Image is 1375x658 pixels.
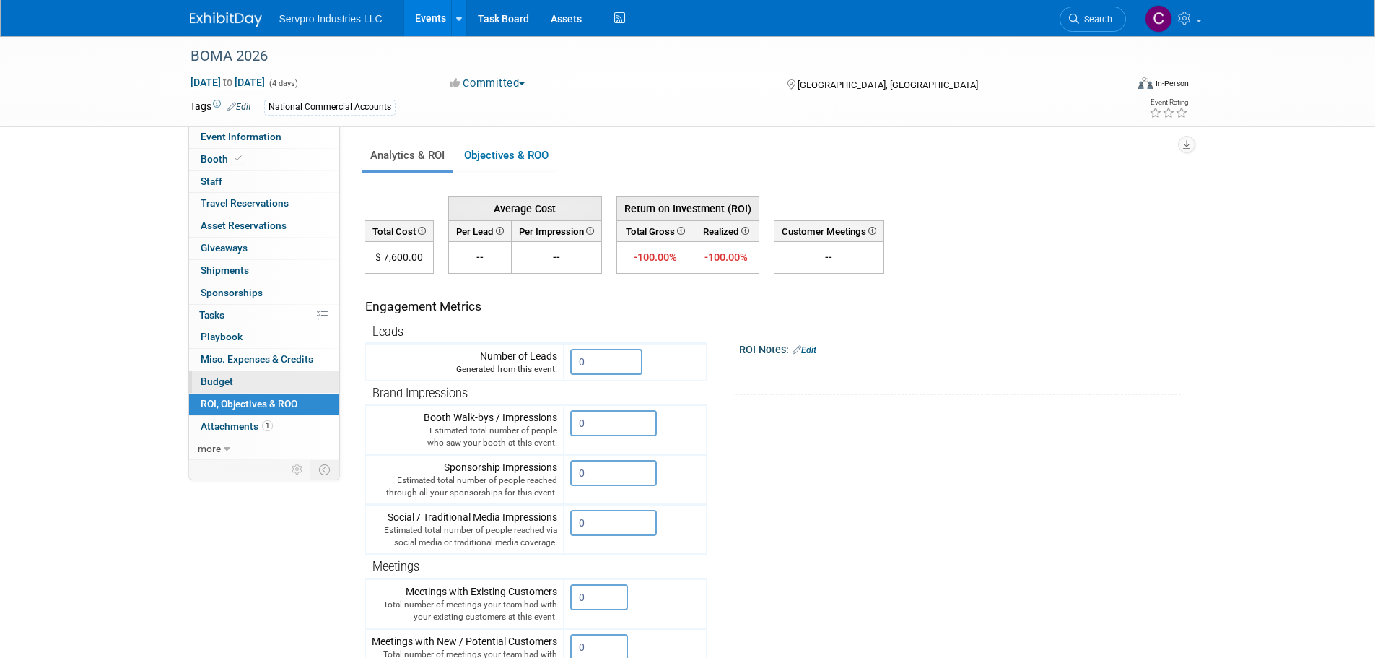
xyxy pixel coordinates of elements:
[365,220,433,241] th: Total Cost
[372,386,468,400] span: Brand Impressions
[189,238,339,259] a: Giveaways
[201,242,248,254] span: Giveaways
[445,76,531,91] button: Committed
[1155,78,1189,89] div: In-Person
[448,196,601,220] th: Average Cost
[189,438,339,460] a: more
[201,287,263,298] span: Sponsorships
[1041,75,1190,97] div: Event Format
[189,282,339,304] a: Sponsorships
[189,416,339,438] a: Attachments1
[189,326,339,348] a: Playbook
[774,220,883,241] th: Customer Meetings
[201,331,243,342] span: Playbook
[362,142,453,170] a: Analytics & ROI
[190,76,266,89] span: [DATE] [DATE]
[1079,14,1112,25] span: Search
[365,242,433,274] td: $ 7,600.00
[372,410,557,449] div: Booth Walk-bys / Impressions
[372,425,557,449] div: Estimated total number of people who saw your booth at this event.
[221,77,235,88] span: to
[455,142,556,170] a: Objectives & ROO
[372,460,557,499] div: Sponsorship Impressions
[227,102,251,112] a: Edit
[780,250,878,264] div: --
[798,79,978,90] span: [GEOGRAPHIC_DATA], [GEOGRAPHIC_DATA]
[190,12,262,27] img: ExhibitDay
[201,264,249,276] span: Shipments
[185,43,1104,69] div: BOMA 2026
[201,220,287,231] span: Asset Reservations
[448,220,511,241] th: Per Lead
[262,420,273,431] span: 1
[201,153,245,165] span: Booth
[201,398,297,410] span: ROI, Objectives & ROO
[372,349,557,376] div: Number of Leads
[372,325,403,339] span: Leads
[365,298,701,316] div: Engagement Metrics
[189,305,339,326] a: Tasks
[189,215,339,237] a: Asset Reservations
[616,196,759,220] th: Return on Investment (ROI)
[372,524,557,549] div: Estimated total number of people reached via social media or traditional media coverage.
[372,560,419,573] span: Meetings
[476,251,484,263] span: --
[285,460,310,479] td: Personalize Event Tab Strip
[1138,77,1153,89] img: Format-Inperson.png
[201,376,233,387] span: Budget
[189,260,339,282] a: Shipments
[694,220,759,241] th: Realized
[372,475,557,499] div: Estimated total number of people reached through all your sponsorships for this event.
[198,443,221,454] span: more
[189,371,339,393] a: Budget
[1060,7,1126,32] a: Search
[616,220,694,241] th: Total Gross
[201,420,273,432] span: Attachments
[511,220,601,241] th: Per Impression
[189,193,339,215] a: Travel Reservations
[372,510,557,549] div: Social / Traditional Media Impressions
[553,251,560,263] span: --
[1145,5,1172,33] img: Chris Chassagneux
[199,309,224,321] span: Tasks
[189,171,339,193] a: Staff
[793,345,816,355] a: Edit
[634,251,677,264] span: -100.00%
[190,99,251,116] td: Tags
[201,197,289,209] span: Travel Reservations
[704,251,748,264] span: -100.00%
[279,13,383,25] span: Servpro Industries LLC
[201,131,281,142] span: Event Information
[372,584,557,623] div: Meetings with Existing Customers
[372,363,557,376] div: Generated from this event.
[189,349,339,371] a: Misc. Expenses & Credits
[189,394,339,415] a: ROI, Objectives & ROO
[201,353,313,365] span: Misc. Expenses & Credits
[268,79,298,88] span: (4 days)
[201,176,222,187] span: Staff
[372,599,557,623] div: Total number of meetings your team had with your existing customers at this event.
[189,126,339,148] a: Event Information
[1149,99,1188,106] div: Event Rating
[739,339,1182,358] div: ROI Notes:
[310,460,339,479] td: Toggle Event Tabs
[264,100,396,115] div: National Commercial Accounts
[189,149,339,170] a: Booth
[235,155,242,163] i: Booth reservation complete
